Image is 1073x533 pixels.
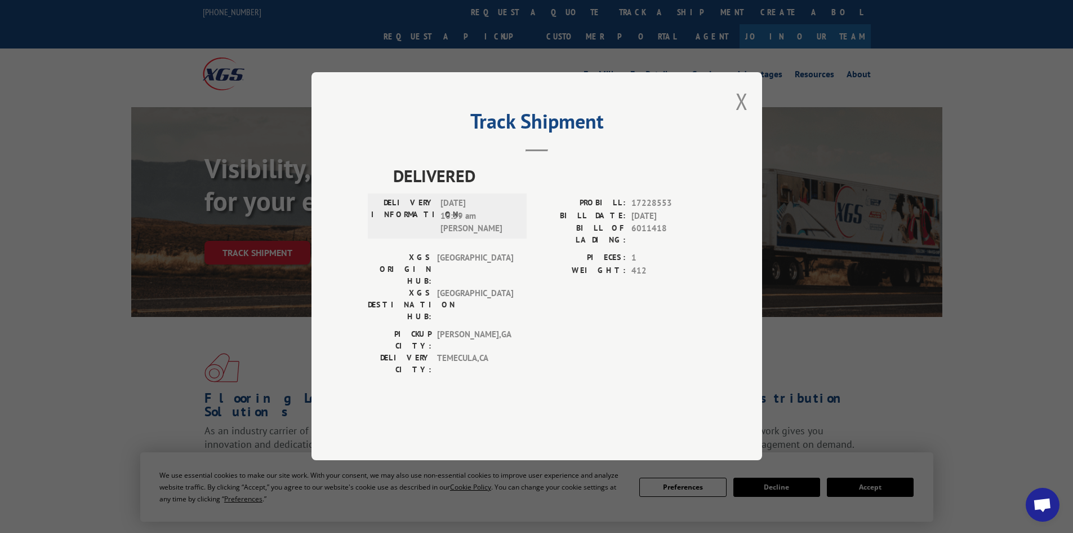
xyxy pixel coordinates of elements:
[440,197,517,236] span: [DATE] 10:59 am [PERSON_NAME]
[368,329,431,353] label: PICKUP CITY:
[631,197,706,210] span: 17228553
[368,288,431,323] label: XGS DESTINATION HUB:
[537,223,626,246] label: BILL OF LADING:
[437,288,513,323] span: [GEOGRAPHIC_DATA]
[437,353,513,376] span: TEMECULA , CA
[631,223,706,246] span: 6011418
[368,353,431,376] label: DELIVERY CITY:
[537,197,626,210] label: PROBILL:
[1026,488,1059,522] div: Open chat
[631,252,706,265] span: 1
[631,210,706,223] span: [DATE]
[393,164,706,189] span: DELIVERED
[368,252,431,288] label: XGS ORIGIN HUB:
[631,265,706,277] span: 412
[437,252,513,288] span: [GEOGRAPHIC_DATA]
[437,329,513,353] span: [PERSON_NAME] , GA
[371,197,435,236] label: DELIVERY INFORMATION:
[537,252,626,265] label: PIECES:
[368,113,706,135] h2: Track Shipment
[537,210,626,223] label: BILL DATE:
[736,86,748,116] button: Close modal
[537,265,626,277] label: WEIGHT:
